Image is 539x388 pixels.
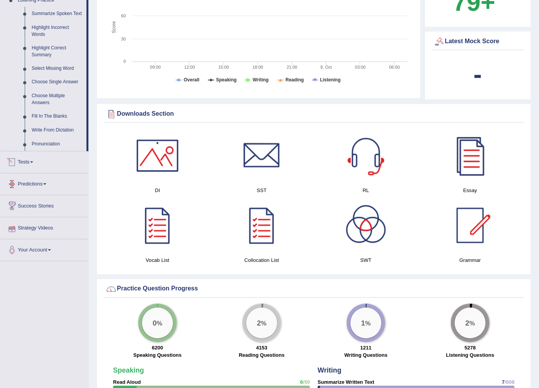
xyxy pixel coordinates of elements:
[361,319,366,327] big: 1
[214,187,310,195] h4: SST
[153,319,157,327] big: 0
[28,138,86,152] a: Pronunciation
[355,65,366,70] text: 03:00
[0,174,88,193] a: Predictions
[465,345,476,351] strong: 5278
[28,7,86,21] a: Summarize Spoken Text
[286,78,304,83] tspan: Reading
[152,345,163,351] strong: 6200
[0,240,88,259] a: Your Account
[113,380,141,385] strong: Read Aloud
[422,256,519,265] h4: Grammar
[320,65,332,70] tspan: 8. Oct
[219,65,229,70] text: 15:00
[150,65,161,70] text: 09:00
[105,283,522,295] div: Practice Question Progress
[257,319,261,327] big: 2
[446,352,495,359] label: Listening Questions
[455,308,486,339] div: %
[300,380,303,385] span: 6
[318,380,375,385] strong: Summarize Written Text
[474,61,482,89] b: -
[105,108,522,120] div: Downloads Section
[303,380,310,385] span: /50
[113,367,144,375] strong: Speaking
[344,352,388,359] label: Writing Questions
[28,124,86,138] a: Write From Dictation
[28,89,86,110] a: Choose Multiple Answers
[466,319,470,327] big: 2
[502,380,505,385] span: 7
[0,196,88,215] a: Success Stories
[389,65,400,70] text: 06:00
[0,152,88,171] a: Tests
[121,13,126,18] text: 60
[434,36,523,47] div: Latest Mock Score
[422,187,519,195] h4: Essay
[184,65,195,70] text: 12:00
[134,352,182,359] label: Speaking Questions
[351,308,381,339] div: %
[253,65,263,70] text: 18:00
[111,21,117,34] tspan: Score
[28,76,86,89] a: Choose Single Answer
[184,78,200,83] tspan: Overall
[109,256,206,265] h4: Vocab List
[256,345,268,351] strong: 4153
[287,65,298,70] text: 21:00
[0,218,88,237] a: Strategy Videos
[109,187,206,195] h4: DI
[320,78,341,83] tspan: Listening
[121,37,126,41] text: 30
[216,78,237,83] tspan: Speaking
[253,78,269,83] tspan: Writing
[318,367,342,375] strong: Writing
[28,62,86,76] a: Select Missing Word
[142,308,173,339] div: %
[239,352,285,359] label: Reading Questions
[28,21,86,41] a: Highlight Incorrect Words
[505,380,515,385] span: /608
[361,345,372,351] strong: 1211
[28,110,86,124] a: Fill In The Blanks
[318,187,414,195] h4: RL
[214,256,310,265] h4: Collocation List
[28,41,86,62] a: Highlight Correct Summary
[318,256,414,265] h4: SWT
[124,59,126,64] text: 0
[246,308,277,339] div: %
